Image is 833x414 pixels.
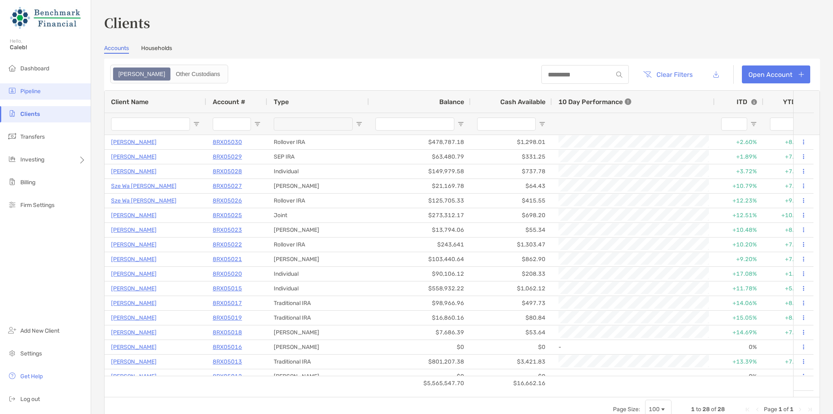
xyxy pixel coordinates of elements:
[770,118,796,131] input: YTD Filter Input
[471,194,552,208] div: $415.55
[110,65,228,83] div: segmented control
[111,371,157,381] p: [PERSON_NAME]
[267,325,369,340] div: [PERSON_NAME]
[267,223,369,237] div: [PERSON_NAME]
[471,135,552,149] div: $1,298.01
[111,210,157,220] a: [PERSON_NAME]
[369,238,471,252] div: $243,641
[763,325,812,340] div: +7.81%
[742,65,810,83] a: Open Account
[369,340,471,354] div: $0
[267,369,369,383] div: [PERSON_NAME]
[649,406,660,413] div: 100
[7,200,17,209] img: firm-settings icon
[213,240,242,250] a: 8RX05022
[471,238,552,252] div: $1,303.47
[763,179,812,193] div: +7.90%
[7,131,17,141] img: transfers icon
[721,118,747,131] input: ITD Filter Input
[267,252,369,266] div: [PERSON_NAME]
[111,357,157,367] p: [PERSON_NAME]
[471,267,552,281] div: $208.33
[715,135,763,149] div: +2.60%
[141,45,172,54] a: Households
[111,166,157,176] a: [PERSON_NAME]
[20,396,40,403] span: Log out
[111,327,157,338] p: [PERSON_NAME]
[213,225,242,235] a: 8RX05023
[763,311,812,325] div: +8.05%
[111,152,157,162] p: [PERSON_NAME]
[369,252,471,266] div: $103,440.64
[763,194,812,208] div: +9.85%
[111,98,148,106] span: Client Name
[111,298,157,308] a: [PERSON_NAME]
[104,45,129,54] a: Accounts
[213,283,242,294] a: 8RX05015
[369,208,471,222] div: $273,312.17
[111,283,157,294] a: [PERSON_NAME]
[715,311,763,325] div: +15.05%
[717,406,725,413] span: 28
[471,296,552,310] div: $497.73
[20,133,45,140] span: Transfers
[114,68,170,80] div: Zoe
[369,281,471,296] div: $558,932.22
[7,394,17,403] img: logout icon
[111,240,157,250] p: [PERSON_NAME]
[213,181,242,191] a: 8RX05027
[696,406,701,413] span: to
[7,109,17,118] img: clients icon
[213,137,242,147] a: 8RX05030
[637,65,699,83] button: Clear Filters
[715,355,763,369] div: +13.39%
[471,164,552,179] div: $737.78
[111,118,190,131] input: Client Name Filter Input
[439,98,464,106] span: Balance
[471,355,552,369] div: $3,421.83
[613,406,640,413] div: Page Size:
[558,91,631,113] div: 10 Day Performance
[213,196,242,206] a: 8RX05026
[715,164,763,179] div: +3.72%
[111,313,157,323] a: [PERSON_NAME]
[111,181,177,191] a: Sze Wa [PERSON_NAME]
[763,340,812,354] div: 0%
[471,325,552,340] div: $53.64
[213,166,242,176] a: 8RX05028
[213,98,245,106] span: Account #
[267,164,369,179] div: Individual
[369,164,471,179] div: $149,979.58
[267,194,369,208] div: Rollover IRA
[471,252,552,266] div: $862.90
[20,111,40,118] span: Clients
[7,63,17,73] img: dashboard icon
[193,121,200,127] button: Open Filter Menu
[111,196,177,206] p: Sze Wa [PERSON_NAME]
[213,298,242,308] a: 8RX05017
[471,223,552,237] div: $55.34
[715,281,763,296] div: +11.78%
[213,357,242,367] a: 8RX05013
[20,65,49,72] span: Dashboard
[711,406,716,413] span: of
[750,121,757,127] button: Open Filter Menu
[111,269,157,279] a: [PERSON_NAME]
[783,406,789,413] span: of
[213,313,242,323] a: 8RX05019
[715,194,763,208] div: +12.23%
[754,406,761,413] div: Previous Page
[369,135,471,149] div: $478,787.18
[267,340,369,354] div: [PERSON_NAME]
